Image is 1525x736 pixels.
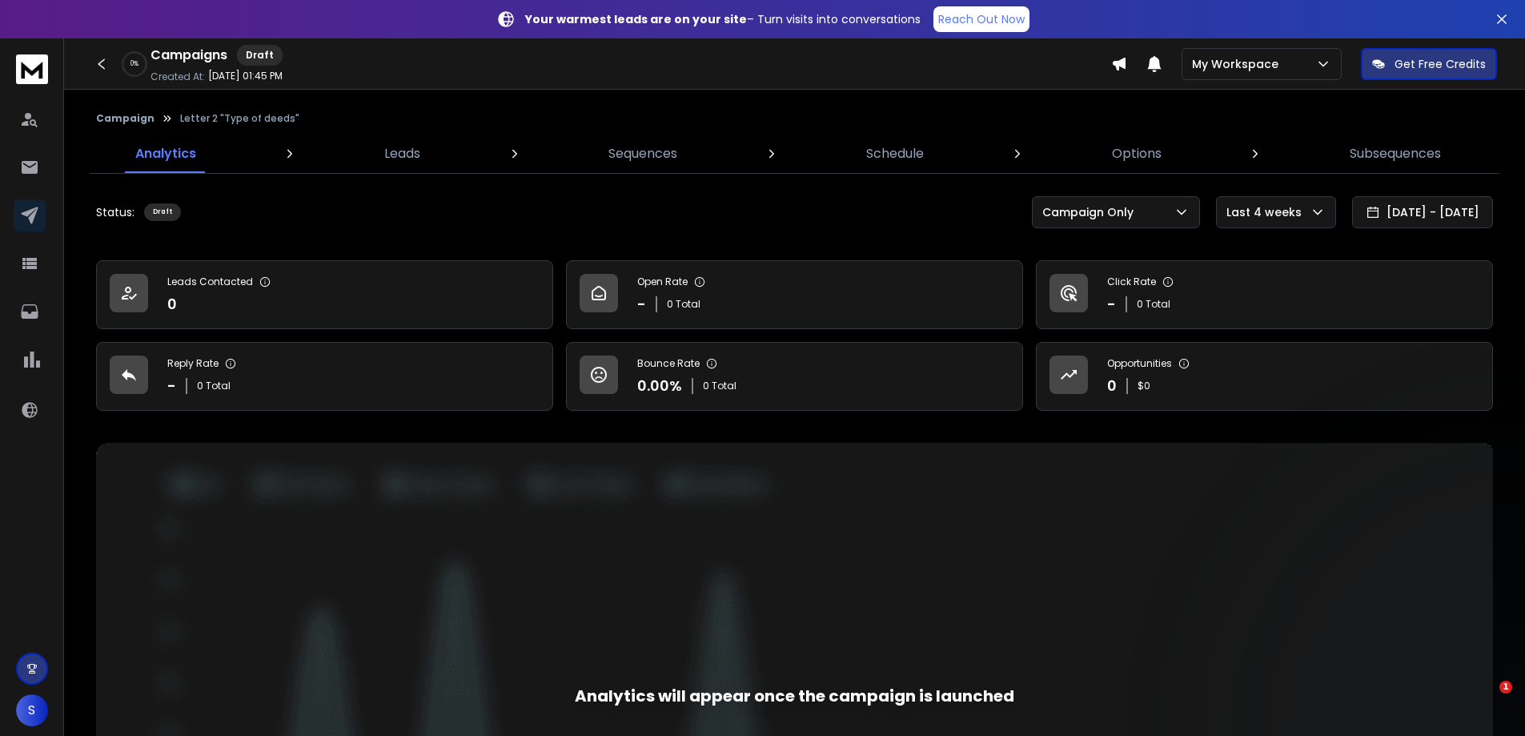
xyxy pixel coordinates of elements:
[1467,681,1505,719] iframe: Intercom live chat
[1138,380,1150,392] p: $ 0
[857,135,933,173] a: Schedule
[599,135,687,173] a: Sequences
[1352,196,1493,228] button: [DATE] - [DATE]
[197,380,231,392] p: 0 Total
[525,11,747,27] strong: Your warmest leads are on your site
[1350,144,1441,163] p: Subsequences
[16,694,48,726] button: S
[96,112,155,125] button: Campaign
[96,342,553,411] a: Reply Rate-0 Total
[1192,56,1285,72] p: My Workspace
[1042,204,1140,220] p: Campaign Only
[130,59,138,69] p: 0 %
[866,144,924,163] p: Schedule
[1395,56,1486,72] p: Get Free Credits
[933,6,1029,32] a: Reach Out Now
[1107,293,1116,316] p: -
[608,144,677,163] p: Sequences
[575,685,1014,707] div: Analytics will appear once the campaign is launched
[144,203,181,221] div: Draft
[150,46,227,65] h1: Campaigns
[1102,135,1171,173] a: Options
[1107,375,1117,397] p: 0
[237,45,283,66] div: Draft
[1107,357,1172,370] p: Opportunities
[1036,342,1493,411] a: Opportunities0$0
[1226,204,1308,220] p: Last 4 weeks
[167,357,219,370] p: Reply Rate
[126,135,206,173] a: Analytics
[1137,298,1170,311] p: 0 Total
[208,70,283,82] p: [DATE] 01:45 PM
[180,112,299,125] p: Letter 2 "Type of deeds"
[16,54,48,84] img: logo
[1361,48,1497,80] button: Get Free Credits
[96,204,134,220] p: Status:
[637,293,646,316] p: -
[375,135,430,173] a: Leads
[1340,135,1451,173] a: Subsequences
[167,293,177,316] p: 0
[384,144,420,163] p: Leads
[1036,260,1493,329] a: Click Rate-0 Total
[566,260,1023,329] a: Open Rate-0 Total
[667,298,700,311] p: 0 Total
[637,275,688,288] p: Open Rate
[1112,144,1162,163] p: Options
[566,342,1023,411] a: Bounce Rate0.00%0 Total
[167,275,253,288] p: Leads Contacted
[1107,275,1156,288] p: Click Rate
[150,70,205,83] p: Created At:
[1499,681,1512,694] span: 1
[525,11,921,27] p: – Turn visits into conversations
[637,357,700,370] p: Bounce Rate
[637,375,682,397] p: 0.00 %
[135,144,196,163] p: Analytics
[938,11,1025,27] p: Reach Out Now
[167,375,176,397] p: -
[703,380,736,392] p: 0 Total
[96,260,553,329] a: Leads Contacted0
